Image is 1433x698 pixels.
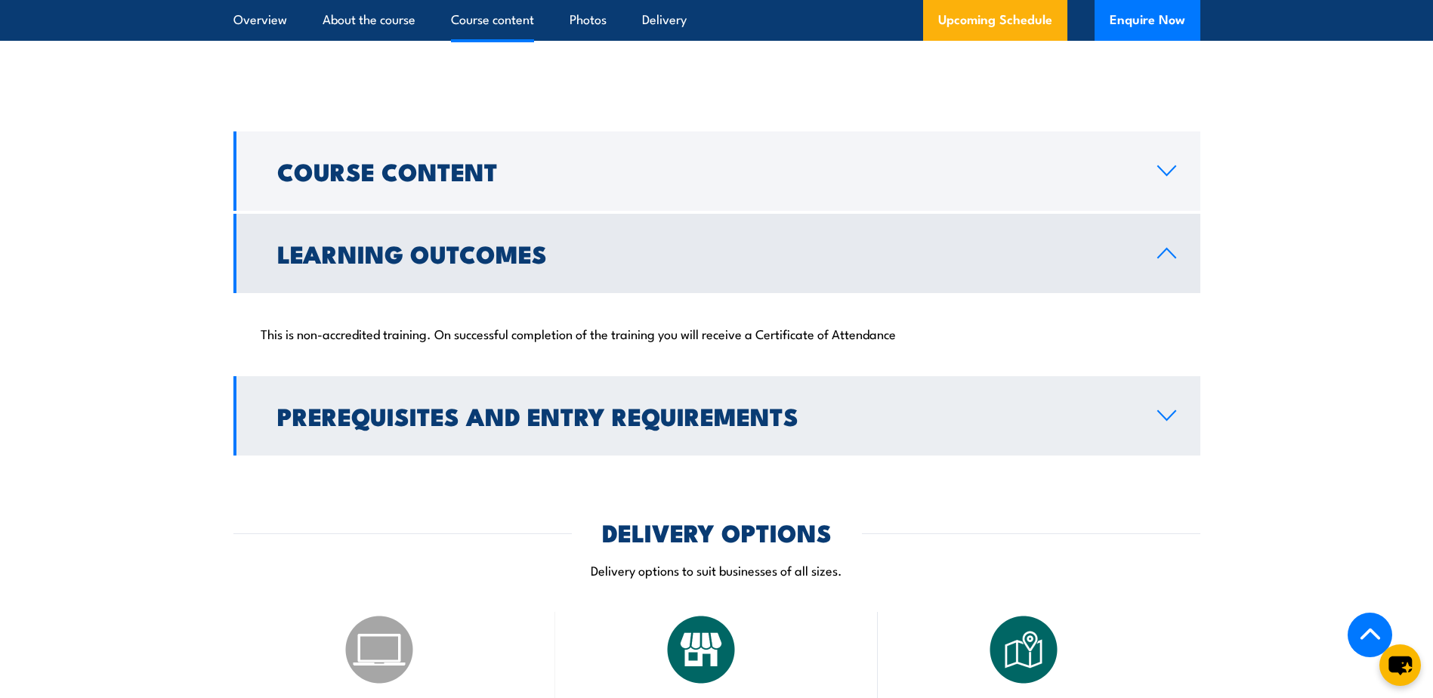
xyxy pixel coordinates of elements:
h2: Prerequisites and Entry Requirements [277,405,1133,426]
p: Delivery options to suit businesses of all sizes. [233,561,1200,579]
button: chat-button [1379,644,1421,686]
h2: Learning Outcomes [277,242,1133,264]
a: Learning Outcomes [233,214,1200,293]
h2: Course Content [277,160,1133,181]
a: Course Content [233,131,1200,211]
p: This is non-accredited training. On successful completion of the training you will receive a Cert... [261,326,1173,341]
a: Prerequisites and Entry Requirements [233,376,1200,456]
h2: DELIVERY OPTIONS [602,521,832,542]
